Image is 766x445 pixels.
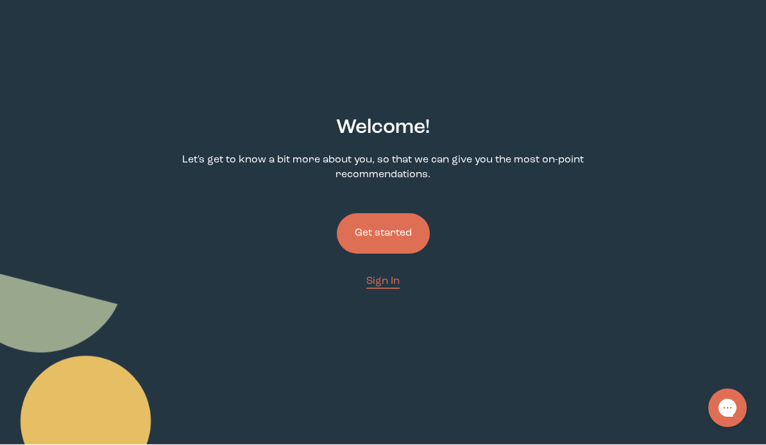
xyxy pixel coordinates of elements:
h2: Welcome ! [336,114,430,143]
button: Get started [337,214,430,254]
iframe: Gorgias live chat messenger [702,385,753,432]
span: Sign In [366,277,400,287]
a: Sign In [366,275,400,290]
p: Let's get to know a bit more about you, so that we can give you the most on-point recommendations. [144,153,622,183]
a: Get started [337,193,430,275]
